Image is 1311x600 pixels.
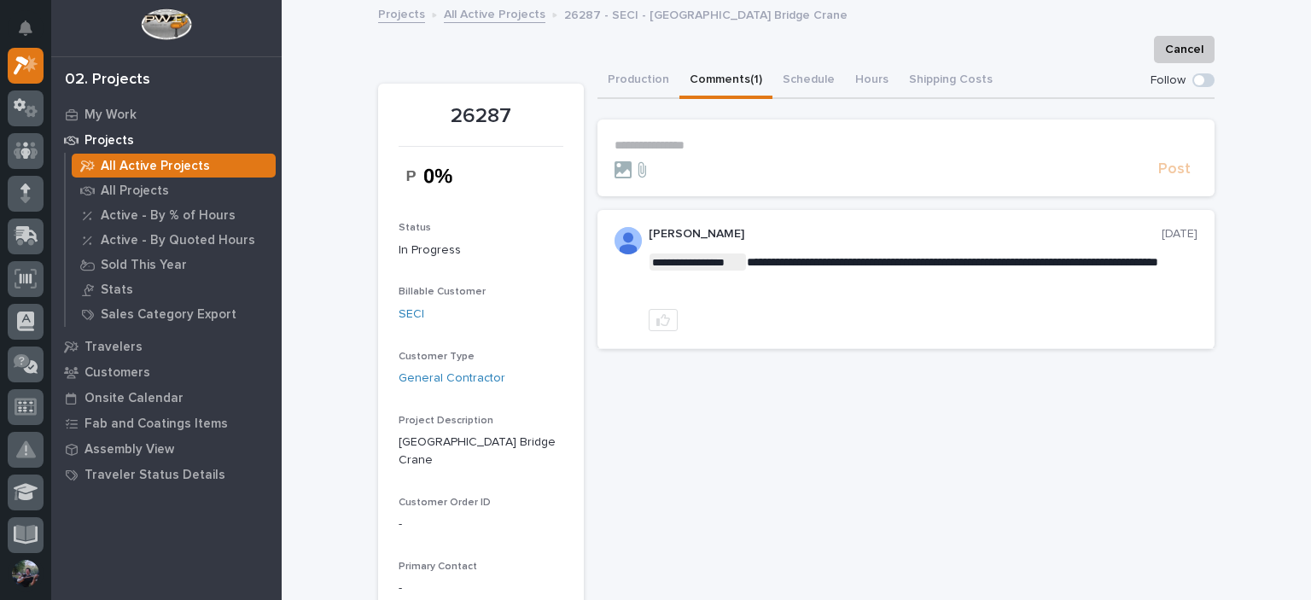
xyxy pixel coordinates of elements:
[597,63,679,99] button: Production
[84,365,150,381] p: Customers
[84,442,174,457] p: Assembly View
[399,287,486,297] span: Billable Customer
[84,340,143,355] p: Travelers
[399,416,493,426] span: Project Description
[66,203,282,227] a: Active - By % of Hours
[51,385,282,411] a: Onsite Calendar
[51,411,282,436] a: Fab and Coatings Items
[84,108,137,123] p: My Work
[1151,160,1197,179] button: Post
[84,391,184,406] p: Onsite Calendar
[399,223,431,233] span: Status
[101,208,236,224] p: Active - By % of Hours
[84,133,134,149] p: Projects
[899,63,1003,99] button: Shipping Costs
[772,63,845,99] button: Schedule
[399,104,563,129] p: 26287
[1162,227,1197,242] p: [DATE]
[399,516,563,533] p: -
[444,3,545,23] a: All Active Projects
[1165,39,1203,60] span: Cancel
[679,63,772,99] button: Comments (1)
[66,277,282,301] a: Stats
[51,102,282,127] a: My Work
[101,283,133,298] p: Stats
[399,242,563,259] p: In Progress
[649,309,678,331] button: like this post
[51,462,282,487] a: Traveler Status Details
[615,227,642,254] img: AOh14GjpcA6ydKGAvwfezp8OhN30Q3_1BHk5lQOeczEvCIoEuGETHm2tT-JUDAHyqffuBe4ae2BInEDZwLlH3tcCd_oYlV_i4...
[399,370,505,387] a: General Contractor
[66,154,282,178] a: All Active Projects
[8,556,44,591] button: users-avatar
[66,178,282,202] a: All Projects
[399,352,475,362] span: Customer Type
[399,562,477,572] span: Primary Contact
[101,233,255,248] p: Active - By Quoted Hours
[1154,36,1215,63] button: Cancel
[141,9,191,40] img: Workspace Logo
[66,253,282,277] a: Sold This Year
[399,306,424,323] a: SECI
[51,127,282,153] a: Projects
[65,71,150,90] div: 02. Projects
[66,228,282,252] a: Active - By Quoted Hours
[564,4,848,23] p: 26287 - SECI - [GEOGRAPHIC_DATA] Bridge Crane
[1158,160,1191,179] span: Post
[66,302,282,326] a: Sales Category Export
[399,498,491,508] span: Customer Order ID
[1151,73,1186,88] p: Follow
[101,159,210,174] p: All Active Projects
[21,20,44,48] div: Notifications
[101,307,236,323] p: Sales Category Export
[649,227,1162,242] p: [PERSON_NAME]
[101,258,187,273] p: Sold This Year
[378,3,425,23] a: Projects
[845,63,899,99] button: Hours
[399,580,563,597] p: -
[101,183,169,199] p: All Projects
[8,10,44,46] button: Notifications
[399,434,563,469] p: [GEOGRAPHIC_DATA] Bridge Crane
[51,334,282,359] a: Travelers
[399,157,481,195] img: XYbrf_ichEGaagd7C76VpAppY_f1H2TdxFqQvLfnYfg
[51,359,282,385] a: Customers
[84,468,225,483] p: Traveler Status Details
[51,436,282,462] a: Assembly View
[84,417,228,432] p: Fab and Coatings Items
